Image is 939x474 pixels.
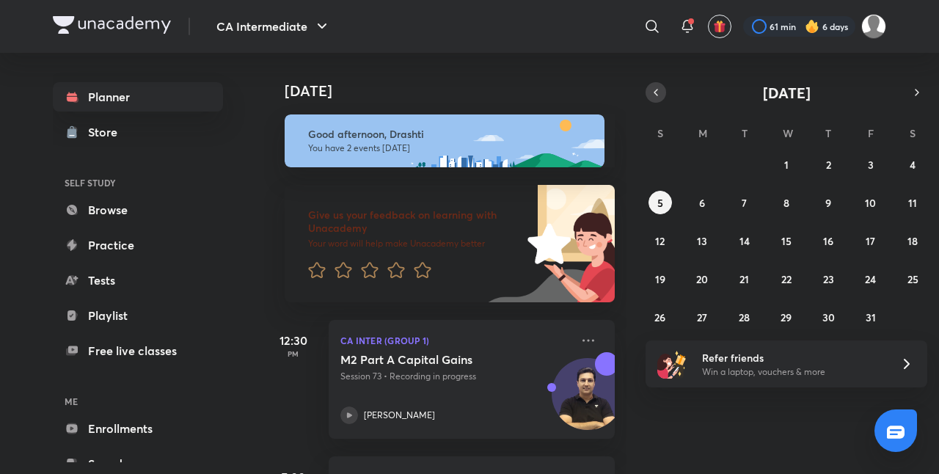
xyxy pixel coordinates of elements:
img: Company Logo [53,16,171,34]
button: CA Intermediate [208,12,340,41]
abbr: Thursday [825,126,831,140]
abbr: Wednesday [783,126,793,140]
abbr: Saturday [910,126,916,140]
abbr: October 29, 2025 [781,310,792,324]
h6: ME [53,389,223,414]
button: October 1, 2025 [775,153,798,176]
button: October 14, 2025 [733,229,756,252]
button: October 6, 2025 [690,191,714,214]
span: [DATE] [763,83,811,103]
abbr: October 19, 2025 [655,272,665,286]
button: October 26, 2025 [648,305,672,329]
abbr: October 28, 2025 [739,310,750,324]
button: October 13, 2025 [690,229,714,252]
button: October 15, 2025 [775,229,798,252]
abbr: October 9, 2025 [825,196,831,210]
abbr: October 31, 2025 [866,310,876,324]
button: October 17, 2025 [859,229,883,252]
abbr: Monday [698,126,707,140]
abbr: October 26, 2025 [654,310,665,324]
abbr: Sunday [657,126,663,140]
a: Practice [53,230,223,260]
img: Avatar [552,366,623,437]
abbr: Tuesday [742,126,748,140]
button: October 30, 2025 [816,305,840,329]
a: Planner [53,82,223,112]
abbr: October 14, 2025 [739,234,750,248]
abbr: October 30, 2025 [822,310,835,324]
h6: SELF STUDY [53,170,223,195]
button: October 18, 2025 [901,229,924,252]
button: October 9, 2025 [816,191,840,214]
p: You have 2 events [DATE] [308,142,591,154]
img: afternoon [285,114,604,167]
img: feedback_image [478,185,615,302]
abbr: Friday [868,126,874,140]
button: October 23, 2025 [816,267,840,291]
abbr: October 13, 2025 [697,234,707,248]
abbr: October 7, 2025 [742,196,747,210]
abbr: October 17, 2025 [866,234,875,248]
abbr: October 11, 2025 [908,196,917,210]
button: October 7, 2025 [733,191,756,214]
abbr: October 27, 2025 [697,310,707,324]
img: avatar [713,20,726,33]
button: October 4, 2025 [901,153,924,176]
button: October 2, 2025 [816,153,840,176]
button: October 20, 2025 [690,267,714,291]
button: October 31, 2025 [859,305,883,329]
button: October 3, 2025 [859,153,883,176]
button: October 19, 2025 [648,267,672,291]
a: Store [53,117,223,147]
abbr: October 15, 2025 [781,234,792,248]
h5: M2 Part A Capital Gains [340,352,523,367]
button: October 28, 2025 [733,305,756,329]
abbr: October 20, 2025 [696,272,708,286]
button: avatar [708,15,731,38]
abbr: October 23, 2025 [823,272,834,286]
p: CA Inter (Group 1) [340,332,571,349]
abbr: October 1, 2025 [784,158,789,172]
img: referral [657,349,687,379]
button: October 29, 2025 [775,305,798,329]
abbr: October 24, 2025 [865,272,876,286]
abbr: October 25, 2025 [907,272,918,286]
abbr: October 6, 2025 [699,196,705,210]
abbr: October 12, 2025 [655,234,665,248]
button: October 12, 2025 [648,229,672,252]
abbr: October 4, 2025 [910,158,916,172]
button: October 8, 2025 [775,191,798,214]
button: October 10, 2025 [859,191,883,214]
abbr: October 22, 2025 [781,272,792,286]
abbr: October 5, 2025 [657,196,663,210]
button: October 21, 2025 [733,267,756,291]
button: October 24, 2025 [859,267,883,291]
button: October 5, 2025 [648,191,672,214]
abbr: October 16, 2025 [823,234,833,248]
p: [PERSON_NAME] [364,409,435,422]
button: October 16, 2025 [816,229,840,252]
button: October 11, 2025 [901,191,924,214]
a: Playlist [53,301,223,330]
img: Drashti Patel [861,14,886,39]
h6: Give us your feedback on learning with Unacademy [308,208,522,235]
img: streak [805,19,819,34]
abbr: October 8, 2025 [783,196,789,210]
button: October 27, 2025 [690,305,714,329]
p: Your word will help make Unacademy better [308,238,522,249]
abbr: October 3, 2025 [868,158,874,172]
h6: Refer friends [702,350,883,365]
p: Win a laptop, vouchers & more [702,365,883,379]
a: Free live classes [53,336,223,365]
a: Company Logo [53,16,171,37]
h5: 12:30 [264,332,323,349]
abbr: October 18, 2025 [907,234,918,248]
a: Tests [53,266,223,295]
abbr: October 21, 2025 [739,272,749,286]
h4: [DATE] [285,82,629,100]
button: October 22, 2025 [775,267,798,291]
p: Session 73 • Recording in progress [340,370,571,383]
a: Enrollments [53,414,223,443]
p: PM [264,349,323,358]
button: October 25, 2025 [901,267,924,291]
